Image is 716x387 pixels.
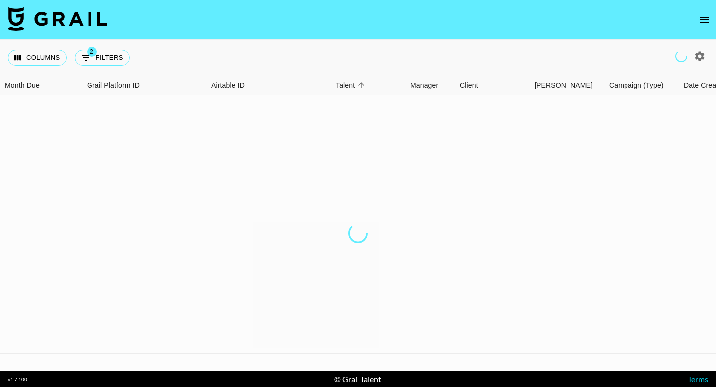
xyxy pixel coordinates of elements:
[5,76,40,95] div: Month Due
[535,76,593,95] div: [PERSON_NAME]
[673,48,689,64] span: Refreshing managers, clients, users, talent, campaigns...
[405,76,455,95] div: Manager
[604,76,679,95] div: Campaign (Type)
[75,50,130,66] button: Show filters
[8,50,67,66] button: Select columns
[455,76,530,95] div: Client
[694,10,714,30] button: open drawer
[609,76,664,95] div: Campaign (Type)
[8,376,27,383] div: v 1.7.100
[334,374,381,384] div: © Grail Talent
[206,76,331,95] div: Airtable ID
[530,76,604,95] div: Booker
[87,47,97,57] span: 2
[331,76,405,95] div: Talent
[460,76,478,95] div: Client
[336,76,355,95] div: Talent
[688,374,708,384] a: Terms
[87,76,140,95] div: Grail Platform ID
[211,76,245,95] div: Airtable ID
[82,76,206,95] div: Grail Platform ID
[8,7,107,31] img: Grail Talent
[355,78,368,92] button: Sort
[410,76,438,95] div: Manager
